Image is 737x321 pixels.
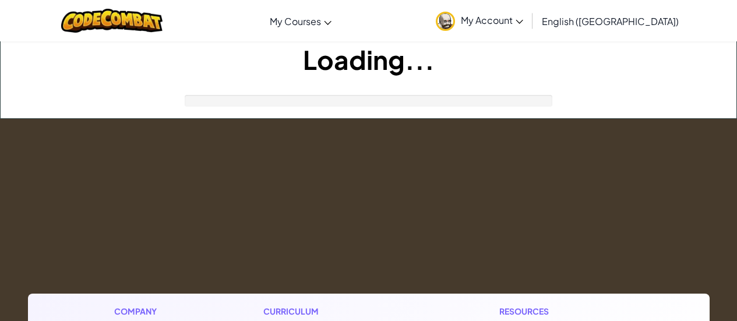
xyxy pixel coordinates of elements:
a: My Courses [264,5,337,37]
h1: Resources [499,305,623,318]
h1: Loading... [1,41,736,77]
h1: Curriculum [263,305,404,318]
img: CodeCombat logo [61,9,163,33]
a: My Account [430,2,529,39]
img: avatar [436,12,455,31]
span: My Account [461,14,523,26]
span: English ([GEOGRAPHIC_DATA]) [542,15,679,27]
span: My Courses [270,15,321,27]
h1: Company [114,305,168,318]
a: English ([GEOGRAPHIC_DATA]) [536,5,685,37]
